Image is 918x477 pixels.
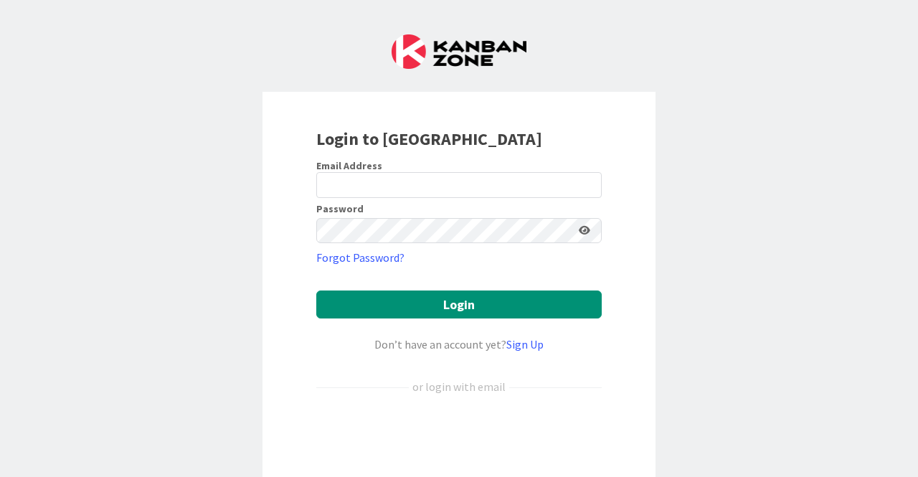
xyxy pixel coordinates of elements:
[316,336,602,353] div: Don’t have an account yet?
[392,34,526,69] img: Kanban Zone
[316,291,602,318] button: Login
[506,337,544,351] a: Sign Up
[316,204,364,214] label: Password
[309,419,609,450] iframe: Sign in with Google Button
[316,128,542,150] b: Login to [GEOGRAPHIC_DATA]
[409,378,509,395] div: or login with email
[316,159,382,172] label: Email Address
[316,249,404,266] a: Forgot Password?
